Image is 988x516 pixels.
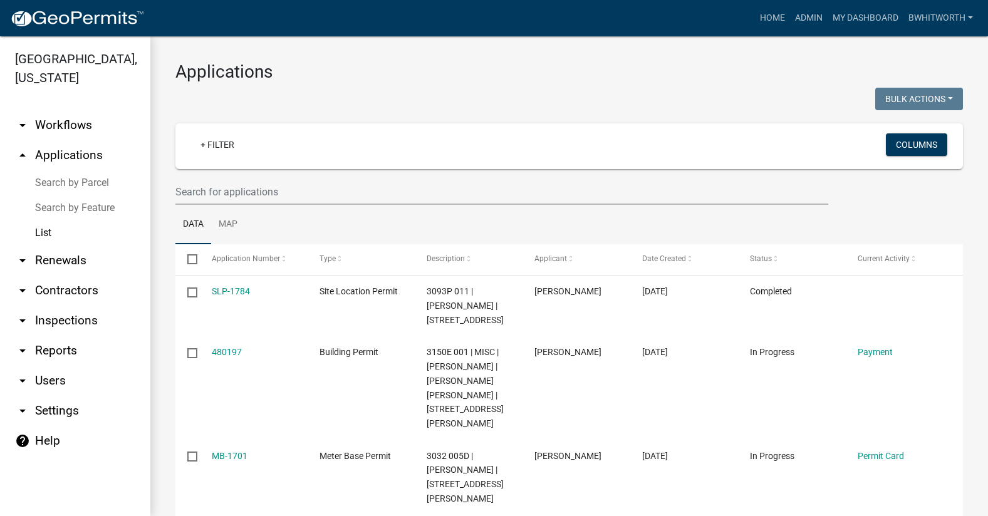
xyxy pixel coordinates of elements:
datatable-header-cell: Date Created [630,244,738,274]
span: In Progress [750,451,794,461]
span: Meter Base Permit [320,451,391,461]
span: Date Created [642,254,686,263]
span: 09/17/2025 [642,451,668,461]
i: arrow_drop_down [15,253,30,268]
a: + Filter [190,133,244,156]
a: BWhitworth [903,6,978,30]
a: Payment [858,347,893,357]
span: Applicant [534,254,567,263]
datatable-header-cell: Description [415,244,523,274]
span: Type [320,254,336,263]
button: Bulk Actions [875,88,963,110]
a: My Dashboard [828,6,903,30]
datatable-header-cell: Application Number [199,244,307,274]
datatable-header-cell: Status [738,244,846,274]
i: arrow_drop_down [15,118,30,133]
a: Home [755,6,790,30]
i: arrow_drop_down [15,283,30,298]
span: John T Hill [534,451,601,461]
input: Search for applications [175,179,828,205]
span: 3150E 001 | MISC | FELICIA M MILLER | MILLER JOSHUA DANNY | 730 FOWLER RD [427,347,504,428]
datatable-header-cell: Select [175,244,199,274]
span: 09/18/2025 [642,347,668,357]
span: Status [750,254,772,263]
span: Building Permit [320,347,378,357]
i: arrow_drop_down [15,343,30,358]
span: Completed [750,286,792,296]
datatable-header-cell: Applicant [523,244,630,274]
a: Data [175,205,211,245]
datatable-header-cell: Current Activity [846,244,954,274]
span: Site Location Permit [320,286,398,296]
h3: Applications [175,61,963,83]
a: SLP-1784 [212,286,250,296]
a: Admin [790,6,828,30]
span: Current Activity [858,254,910,263]
a: Permit Card [858,451,904,461]
a: 480197 [212,347,242,357]
span: 09/18/2025 [642,286,668,296]
i: help [15,433,30,448]
span: Description [427,254,465,263]
a: MB-1701 [212,451,247,461]
i: arrow_drop_down [15,373,30,388]
button: Columns [886,133,947,156]
a: Map [211,205,245,245]
span: Jaroslav Kosut [534,286,601,296]
i: arrow_drop_down [15,313,30,328]
i: arrow_drop_up [15,148,30,163]
i: arrow_drop_down [15,403,30,418]
span: 3093P 011 | JAROSLAV KOSUT | 447 ANTLER RIDGE RD [427,286,504,325]
span: JOSH MILLER [534,347,601,357]
span: In Progress [750,347,794,357]
datatable-header-cell: Type [307,244,415,274]
span: 3032 005D | JOHN T HILL | 650 SAM HILL RD [427,451,504,503]
span: Application Number [212,254,280,263]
